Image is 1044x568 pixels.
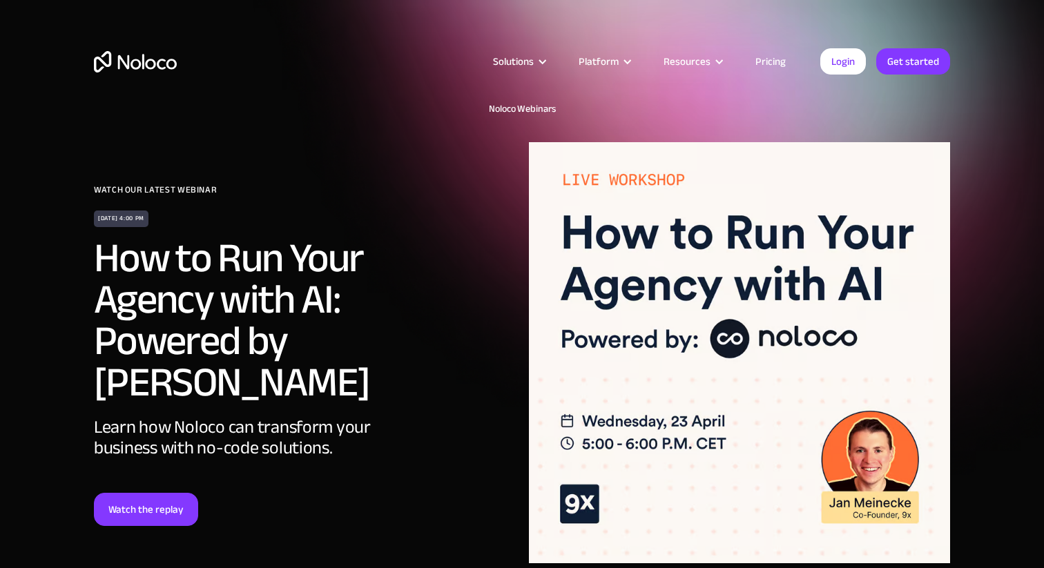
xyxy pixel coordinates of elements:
[561,52,646,70] div: Platform
[94,210,148,227] div: [DATE] 4:00 PM
[94,493,198,526] a: Watch the replay
[646,52,738,70] div: Resources
[664,52,710,70] div: Resources
[94,179,515,200] div: WATCH OUR LATEST WEBINAR
[820,48,866,75] a: Login
[94,237,474,403] h2: How to Run Your Agency with AI: Powered by [PERSON_NAME]
[579,52,619,70] div: Platform
[476,52,561,70] div: Solutions
[94,417,515,493] div: Learn how Noloco can transform your business with no-code solutions.
[876,48,950,75] a: Get started
[738,52,803,70] a: Pricing
[493,52,534,70] div: Solutions
[94,51,177,72] a: home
